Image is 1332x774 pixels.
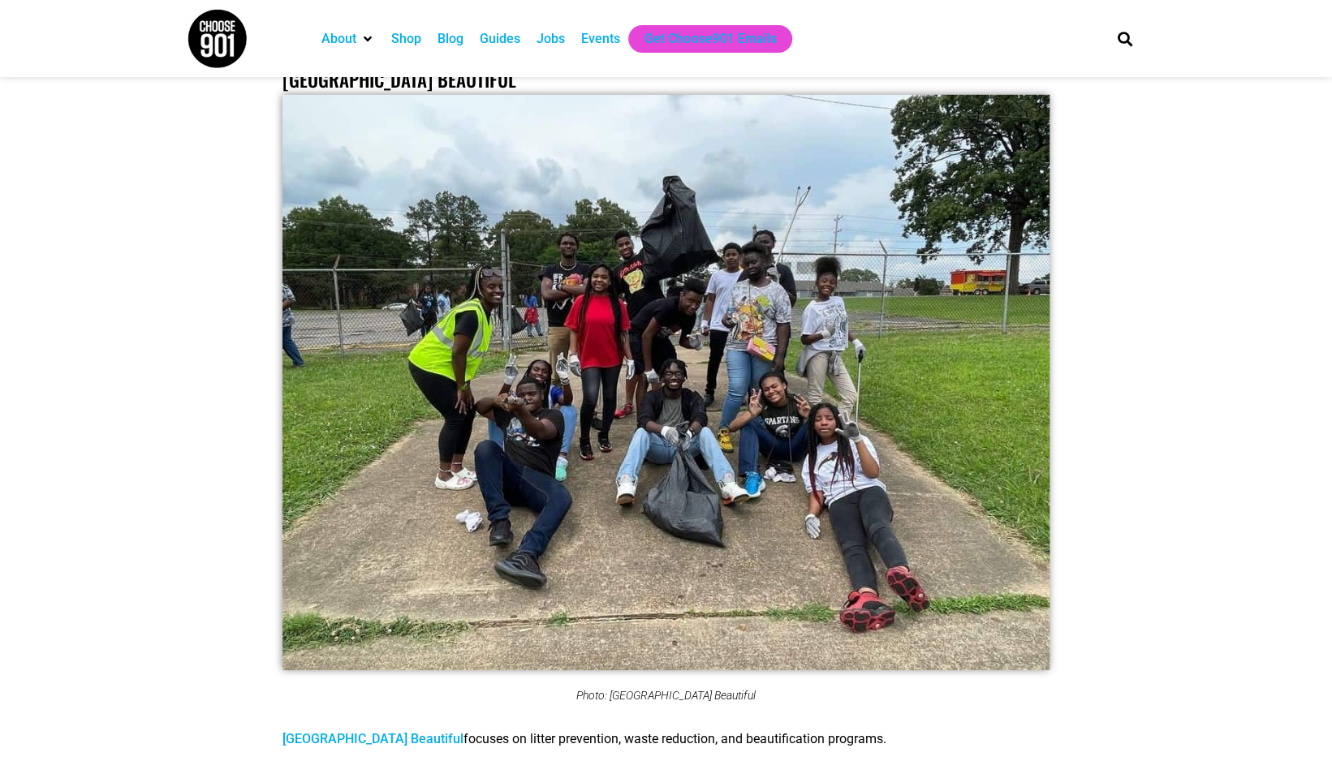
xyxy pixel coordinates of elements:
[438,29,463,49] a: Blog
[313,25,383,53] div: About
[282,689,1050,702] figcaption: Photo: [GEOGRAPHIC_DATA] Beautiful
[282,66,516,93] a: [GEOGRAPHIC_DATA] Beautiful
[282,731,463,746] a: [GEOGRAPHIC_DATA] Beautiful
[282,95,1050,669] img: A group of Memphis nonprofits posing for a picture.
[537,29,565,49] a: Jobs
[581,29,620,49] a: Events
[480,29,520,49] a: Guides
[282,729,1050,749] p: focuses on litter prevention, waste reduction, and beautification programs.
[313,25,1089,53] nav: Main nav
[321,29,356,49] a: About
[1111,25,1138,52] div: Search
[644,29,776,49] a: Get Choose901 Emails
[391,29,421,49] a: Shop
